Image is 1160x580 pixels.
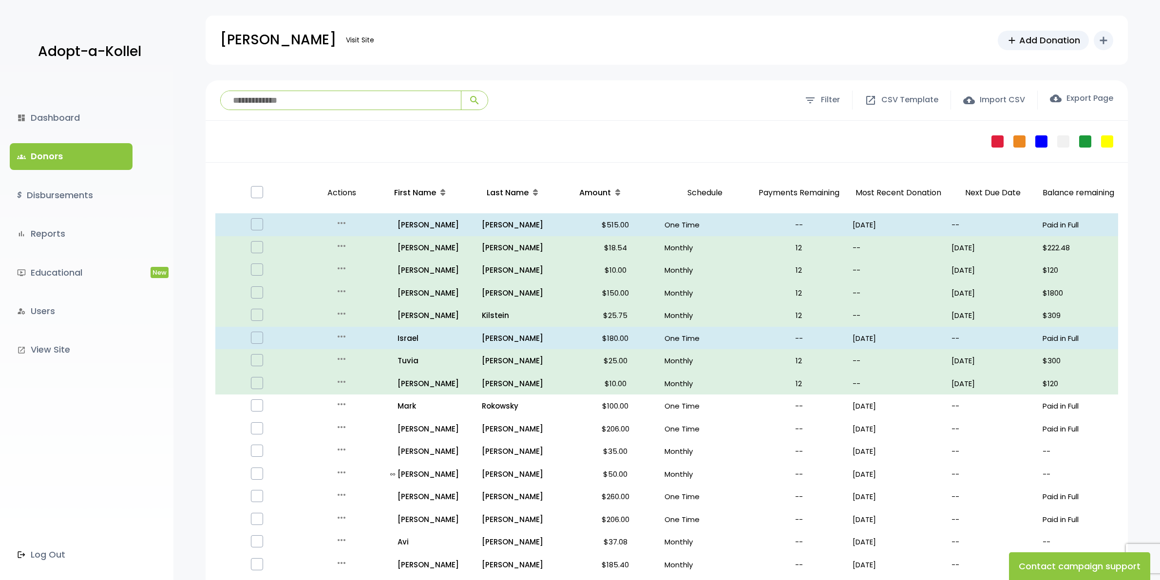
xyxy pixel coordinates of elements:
i: more_horiz [336,489,347,501]
a: [PERSON_NAME] [390,309,475,322]
p: Paid in Full [1043,490,1114,503]
p: [DATE] [853,445,943,458]
button: search [461,91,488,110]
a: [PERSON_NAME] [390,377,475,390]
a: Israel [390,332,475,345]
i: more_horiz [336,512,347,524]
label: Export Page [1050,93,1113,104]
p: [PERSON_NAME] [482,286,567,299]
a: [PERSON_NAME] [482,218,567,231]
p: 12 [753,354,845,367]
p: Paid in Full [1043,399,1114,412]
p: -- [1043,445,1114,458]
p: [DATE] [853,490,943,503]
p: -- [753,490,845,503]
p: One Time [665,218,745,231]
p: 12 [753,286,845,299]
p: -- [951,218,1035,231]
p: [PERSON_NAME] [482,558,567,571]
p: Next Due Date [951,186,1035,200]
p: -- [753,399,845,412]
p: $50.00 [574,468,657,481]
p: Paid in Full [1043,513,1114,526]
a: addAdd Donation [998,31,1089,50]
a: dashboardDashboard [10,105,133,131]
i: more_horiz [336,217,347,229]
i: more_horiz [336,398,347,410]
a: Adopt-a-Kollel [33,28,141,75]
p: [PERSON_NAME] [482,422,567,435]
p: -- [853,309,943,322]
p: -- [951,558,1035,571]
i: ondemand_video [17,268,26,277]
a: manage_accountsUsers [10,298,133,324]
a: Log Out [10,542,133,568]
p: $515.00 [574,218,657,231]
p: -- [753,445,845,458]
p: [PERSON_NAME] [390,558,475,571]
p: Monthly [665,241,745,254]
a: [PERSON_NAME] [482,490,567,503]
span: cloud_download [1050,93,1062,104]
p: Balance remaining [1043,186,1114,200]
p: -- [853,377,943,390]
i: manage_accounts [17,307,26,316]
p: Monthly [665,445,745,458]
i: more_horiz [336,444,347,455]
a: [PERSON_NAME] [390,490,475,503]
p: [DATE] [951,354,1035,367]
span: Import CSV [980,93,1025,107]
p: Monthly [665,263,745,277]
p: [PERSON_NAME] [482,513,567,526]
span: Filter [821,93,840,107]
p: $206.00 [574,513,657,526]
p: -- [753,513,845,526]
i: more_horiz [336,557,347,569]
p: One Time [665,490,745,503]
p: $37.08 [574,535,657,548]
p: [PERSON_NAME] [482,263,567,277]
p: -- [951,535,1035,548]
p: $185.40 [574,558,657,571]
p: [DATE] [853,218,943,231]
a: [PERSON_NAME] [482,377,567,390]
p: [PERSON_NAME] [390,218,475,231]
span: open_in_new [865,94,876,106]
p: $180.00 [574,332,657,345]
a: Rokowsky [482,399,567,412]
i: more_horiz [336,353,347,365]
button: add [1094,31,1113,50]
span: Add Donation [1019,34,1080,47]
p: Paid in Full [1043,332,1114,345]
i: add [1098,35,1109,46]
p: [PERSON_NAME] [482,468,567,481]
i: more_horiz [336,240,347,252]
p: [DATE] [951,241,1035,254]
p: -- [951,490,1035,503]
p: Actions [302,176,381,210]
p: Schedule [665,176,745,210]
p: [DATE] [951,309,1035,322]
p: Monthly [665,377,745,390]
a: Visit Site [341,31,379,50]
a: [PERSON_NAME] [482,445,567,458]
p: Paid in Full [1043,218,1114,231]
p: -- [753,535,845,548]
p: Payments Remaining [753,176,845,210]
p: Monthly [665,354,745,367]
span: First Name [394,187,436,198]
p: -- [853,241,943,254]
p: $150.00 [574,286,657,299]
p: [PERSON_NAME] [482,354,567,367]
span: add [1007,35,1017,46]
p: $120 [1043,263,1114,277]
p: -- [853,263,943,277]
p: -- [753,558,845,571]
